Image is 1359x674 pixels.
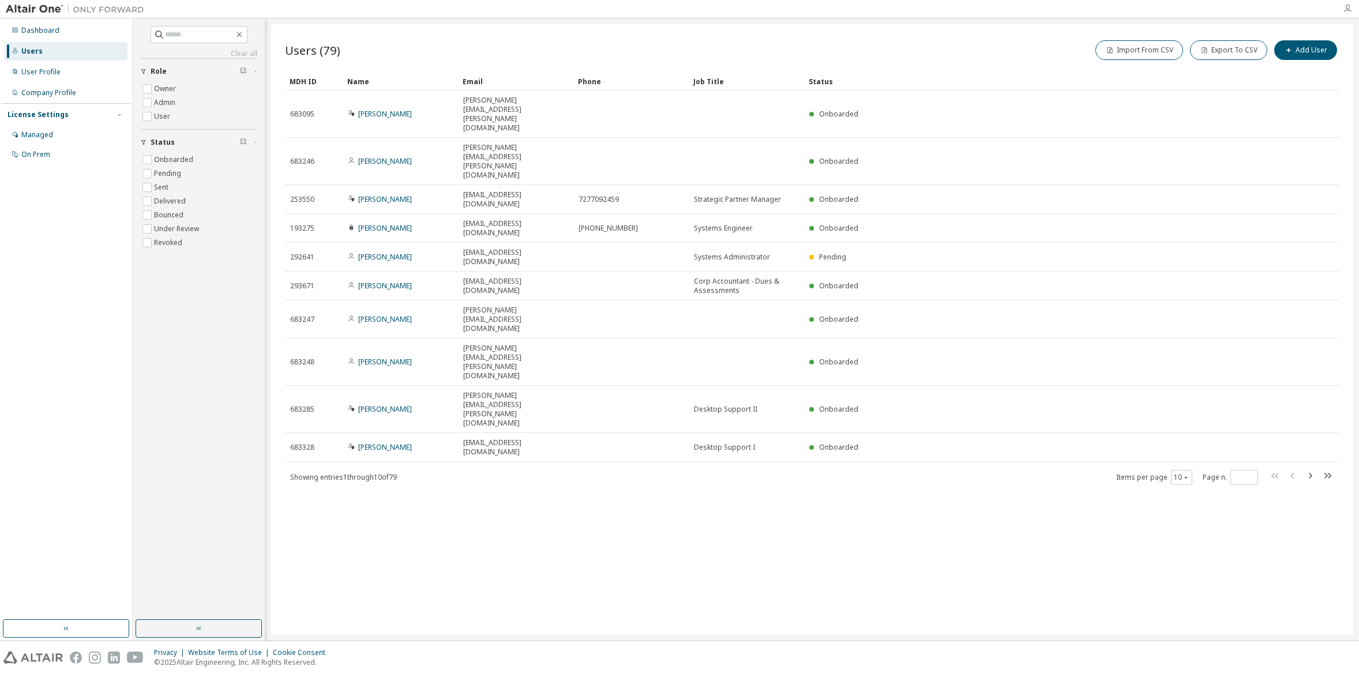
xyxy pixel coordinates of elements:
span: 253550 [290,195,314,204]
span: 683247 [290,315,314,324]
img: youtube.svg [127,652,144,664]
span: [PERSON_NAME][EMAIL_ADDRESS][PERSON_NAME][DOMAIN_NAME] [463,143,568,180]
div: Status [809,72,1279,91]
div: On Prem [21,150,50,159]
span: Page n. [1203,470,1258,485]
img: linkedin.svg [108,652,120,664]
span: Onboarded [819,281,858,291]
span: Users (79) [285,42,340,58]
span: 683246 [290,157,314,166]
span: 683285 [290,405,314,414]
label: Revoked [154,236,185,250]
div: Phone [578,72,684,91]
img: instagram.svg [89,652,101,664]
div: Website Terms of Use [188,648,273,657]
span: [PERSON_NAME][EMAIL_ADDRESS][DOMAIN_NAME] [463,306,568,333]
span: Clear filter [240,138,247,147]
span: Role [151,67,167,76]
span: Desktop Support I [694,443,755,452]
span: Onboarded [819,156,858,166]
div: Managed [21,130,53,140]
div: MDH ID [290,72,338,91]
button: Role [140,59,257,84]
span: Desktop Support II [694,405,757,414]
label: Admin [154,96,178,110]
span: Status [151,138,175,147]
span: [PERSON_NAME][EMAIL_ADDRESS][PERSON_NAME][DOMAIN_NAME] [463,96,568,133]
span: 683095 [290,110,314,119]
span: 292641 [290,253,314,262]
span: Systems Engineer [694,224,753,233]
button: Import From CSV [1095,40,1183,60]
span: Onboarded [819,109,858,119]
p: © 2025 Altair Engineering, Inc. All Rights Reserved. [154,657,332,667]
div: Privacy [154,648,188,657]
a: [PERSON_NAME] [358,314,412,324]
a: [PERSON_NAME] [358,109,412,119]
label: User [154,110,172,123]
span: Corp Accountant - Dues & Assessments [694,277,799,295]
a: [PERSON_NAME] [358,252,412,262]
button: Export To CSV [1190,40,1267,60]
a: [PERSON_NAME] [358,442,412,452]
span: [EMAIL_ADDRESS][DOMAIN_NAME] [463,277,568,295]
a: [PERSON_NAME] [358,357,412,367]
img: altair_logo.svg [3,652,63,664]
span: Pending [819,252,846,262]
a: [PERSON_NAME] [358,223,412,233]
span: [PERSON_NAME][EMAIL_ADDRESS][PERSON_NAME][DOMAIN_NAME] [463,391,568,428]
div: License Settings [7,110,69,119]
span: 193275 [290,224,314,233]
span: Showing entries 1 through 10 of 79 [290,472,397,482]
label: Sent [154,180,171,194]
img: facebook.svg [70,652,82,664]
span: 683248 [290,357,314,367]
span: Onboarded [819,442,858,452]
label: Delivered [154,194,188,208]
span: [EMAIL_ADDRESS][DOMAIN_NAME] [463,438,568,457]
span: [EMAIL_ADDRESS][DOMAIN_NAME] [463,248,568,266]
div: User Profile [21,67,61,77]
a: [PERSON_NAME] [358,404,412,414]
span: Systems Administrator [694,253,770,262]
label: Pending [154,167,183,180]
button: Add User [1274,40,1337,60]
label: Onboarded [154,153,196,167]
div: Name [347,72,453,91]
div: Email [463,72,569,91]
label: Under Review [154,222,201,236]
a: [PERSON_NAME] [358,281,412,291]
img: Altair One [6,3,150,15]
span: [EMAIL_ADDRESS][DOMAIN_NAME] [463,190,568,209]
span: 7277092459 [579,195,619,204]
span: Onboarded [819,404,858,414]
div: Dashboard [21,26,59,35]
span: Onboarded [819,194,858,204]
span: 293671 [290,281,314,291]
label: Bounced [154,208,186,222]
label: Owner [154,82,178,96]
div: Job Title [693,72,799,91]
a: Clear all [140,49,257,58]
a: [PERSON_NAME] [358,156,412,166]
a: [PERSON_NAME] [358,194,412,204]
span: Strategic Partner Manager [694,195,781,204]
span: [EMAIL_ADDRESS][DOMAIN_NAME] [463,219,568,238]
span: [PHONE_NUMBER] [579,224,638,233]
span: Onboarded [819,314,858,324]
span: [PERSON_NAME][EMAIL_ADDRESS][PERSON_NAME][DOMAIN_NAME] [463,344,568,381]
div: Cookie Consent [273,648,332,657]
button: 10 [1174,473,1189,482]
div: Company Profile [21,88,76,97]
button: Status [140,130,257,155]
span: Items per page [1116,470,1192,485]
span: 683328 [290,443,314,452]
div: Users [21,47,43,56]
span: Onboarded [819,223,858,233]
span: Onboarded [819,357,858,367]
span: Clear filter [240,67,247,76]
